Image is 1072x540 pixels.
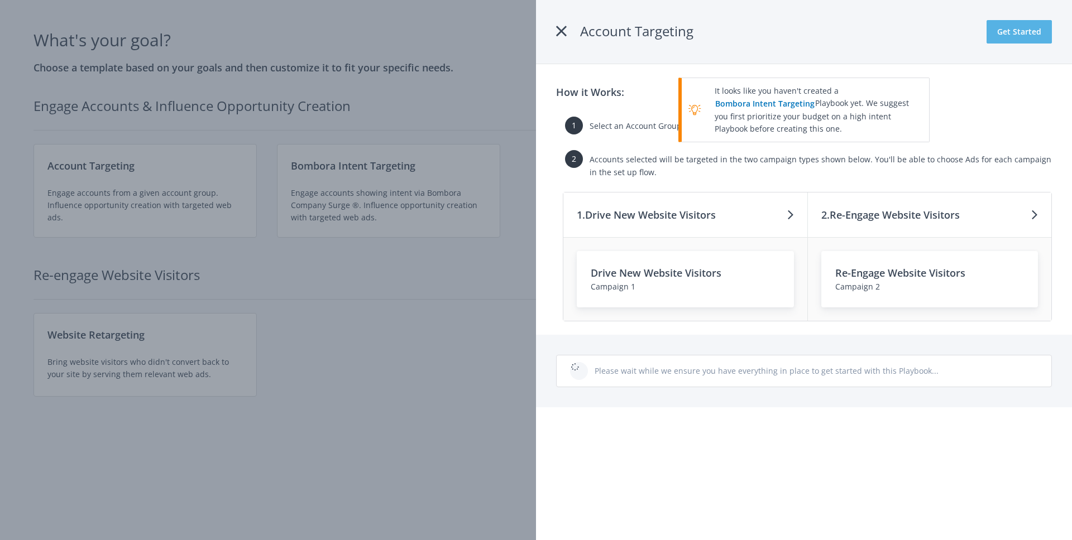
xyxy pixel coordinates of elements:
span: It looks like you haven't created a Playbook yet. We suggest you first prioritize your budget on ... [715,85,909,134]
span: Accounts selected will be targeted in the two campaign types shown below. You'll be able to choos... [590,154,1051,177]
span: 1 [631,281,635,292]
span: Campaign [591,281,629,292]
h3: Drive New Website Visitors [591,265,780,281]
span: 2 [875,281,880,292]
button: Get Started [987,20,1052,44]
span: Select an Account Group to target. [590,120,718,131]
h3: Re-Engage Website Visitors [835,265,1025,281]
h3: 2. Re-Engage Website Visitors [821,207,960,223]
span: Account Targeting [580,22,693,40]
h3: 1. Drive New Website Visitors [577,207,716,223]
span: 2 [565,150,583,168]
h3: How it Works: [556,84,624,100]
span: 1 [565,117,583,134]
span: Campaign [835,281,873,292]
button: Bombora Intent Targeting [715,97,815,110]
div: Please wait while we ensure you have everything in place to get started with this Playbook... [595,365,1038,377]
